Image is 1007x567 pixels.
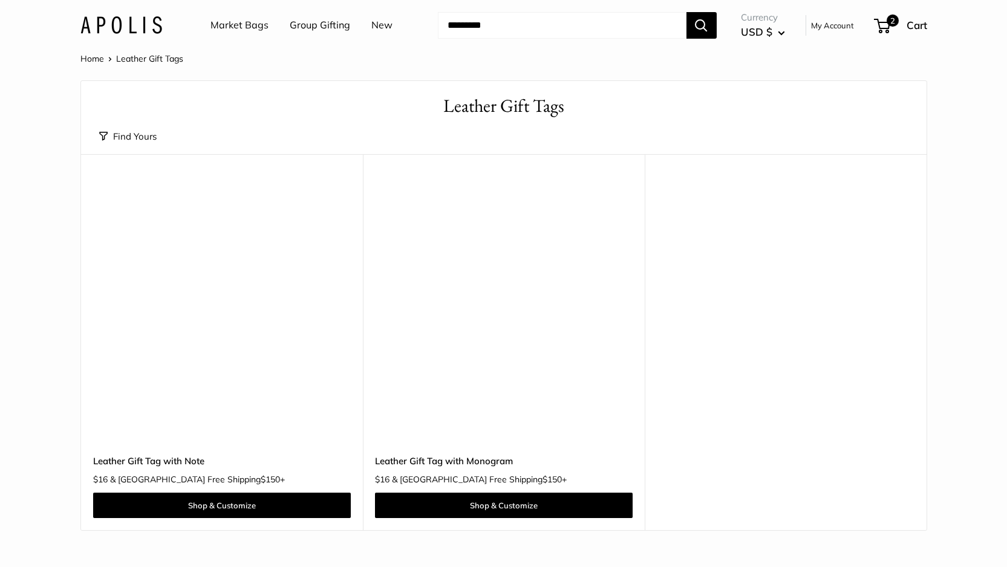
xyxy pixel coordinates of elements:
span: Currency [741,9,785,26]
input: Search... [438,12,686,39]
span: Cart [907,19,927,31]
span: & [GEOGRAPHIC_DATA] Free Shipping + [392,475,567,484]
a: Home [80,53,104,64]
a: Shop & Customize [375,493,633,518]
a: description_Make it yours with custom printed textdescription_3mm thick, vegetable tanned America... [93,184,351,442]
a: description_Make it yours with custom printed textdescription_3mm thick, vegetable tanned America... [375,184,633,442]
a: 2 Cart [875,16,927,35]
span: 2 [886,15,898,27]
a: Leather Gift Tag with Note [93,454,351,468]
span: & [GEOGRAPHIC_DATA] Free Shipping + [110,475,285,484]
a: Shop & Customize [93,493,351,518]
a: New [371,16,393,34]
span: Leather Gift Tags [116,53,183,64]
button: Search [686,12,717,39]
span: USD $ [741,25,772,38]
button: Find Yours [99,128,157,145]
span: $16 [93,474,108,485]
button: USD $ [741,22,785,42]
a: My Account [811,18,854,33]
span: $150 [261,474,280,485]
span: $150 [543,474,562,485]
nav: Breadcrumb [80,51,183,66]
img: Apolis [80,16,162,34]
h1: Leather Gift Tags [99,93,908,119]
a: Market Bags [210,16,269,34]
a: Leather Gift Tag with Monogram [375,454,633,468]
span: $16 [375,474,389,485]
a: Group Gifting [290,16,350,34]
